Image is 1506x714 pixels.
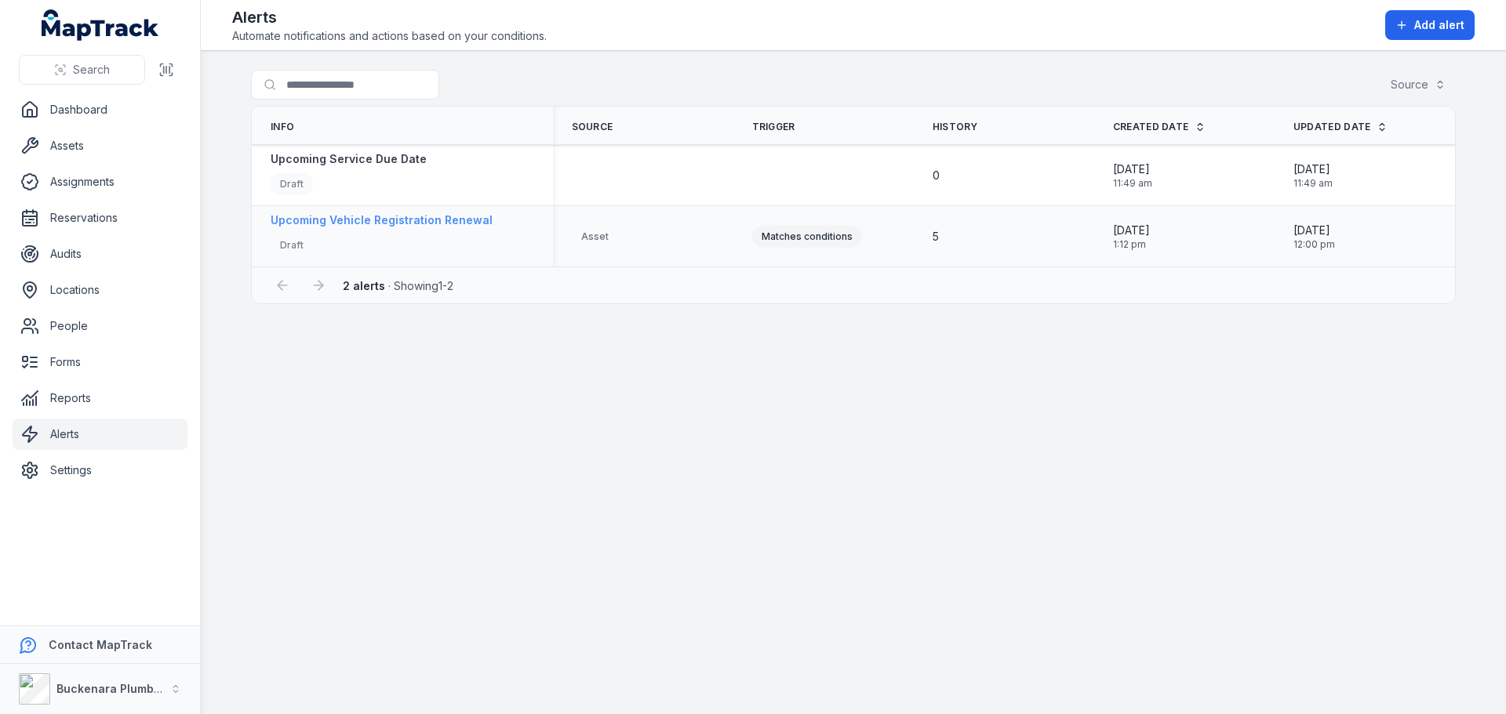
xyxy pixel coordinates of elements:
[933,168,940,183] span: 0
[1113,223,1150,238] span: [DATE]
[13,130,187,161] a: Assets
[271,173,313,195] div: Draft
[752,226,862,248] div: Matches conditions
[1293,161,1333,177] span: [DATE]
[271,121,294,133] span: Info
[572,121,613,133] span: Source
[271,212,493,228] strong: Upcoming Vehicle Registration Renewal
[271,212,493,260] a: Upcoming Vehicle Registration RenewalDraft
[1113,223,1150,251] time: 6/27/2025, 1:12:29 PM
[13,310,187,342] a: People
[232,28,547,44] span: Automate notifications and actions based on your conditions.
[49,638,152,651] strong: Contact MapTrack
[13,455,187,486] a: Settings
[343,279,385,292] strong: 2 alerts
[1113,177,1152,190] span: 11:49 am
[271,151,427,167] strong: Upcoming Service Due Date
[13,382,187,414] a: Reports
[1380,70,1456,100] button: Source
[13,166,187,198] a: Assignments
[1113,121,1206,133] a: Created Date
[933,121,978,133] span: History
[19,55,145,85] button: Search
[271,234,313,256] div: Draft
[13,94,187,125] a: Dashboard
[42,9,159,41] a: MapTrack
[1293,121,1371,133] span: Updated Date
[13,274,187,306] a: Locations
[572,226,618,248] div: Asset
[13,238,187,270] a: Audits
[1293,223,1335,251] time: 9/8/2025, 12:00:14 PM
[1414,17,1464,33] span: Add alert
[13,346,187,378] a: Forms
[13,419,187,450] a: Alerts
[1293,238,1335,251] span: 12:00 pm
[343,279,453,292] span: · Showing 1 - 2
[1113,161,1152,177] span: [DATE]
[1293,223,1335,238] span: [DATE]
[1113,238,1150,251] span: 1:12 pm
[56,682,263,695] strong: Buckenara Plumbing Gas & Electrical
[13,202,187,234] a: Reservations
[232,6,547,28] h2: Alerts
[752,121,795,133] span: Trigger
[933,229,939,245] span: 5
[271,151,427,199] a: Upcoming Service Due DateDraft
[1385,10,1475,40] button: Add alert
[1293,177,1333,190] span: 11:49 am
[1293,161,1333,190] time: 9/8/2025, 11:49:54 AM
[1113,161,1152,190] time: 9/8/2025, 11:49:54 AM
[73,62,110,78] span: Search
[1113,121,1189,133] span: Created Date
[1293,121,1388,133] a: Updated Date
